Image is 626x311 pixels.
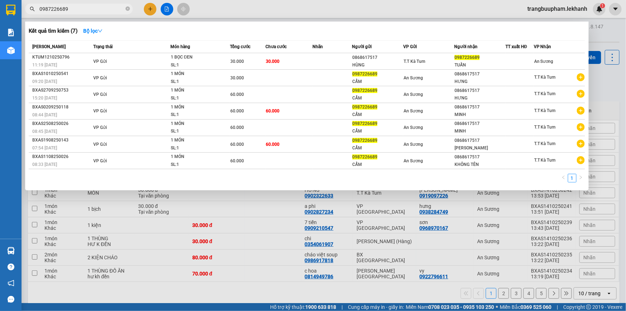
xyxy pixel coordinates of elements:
span: 30.000 [230,75,244,80]
span: VP Gửi [93,92,107,97]
strong: Bộ lọc [83,28,103,34]
span: down [98,28,103,33]
span: Trạng thái [93,44,113,49]
span: VP Nhận [534,44,551,49]
div: 1 MÓN [171,120,225,128]
span: An Sương [534,59,554,64]
span: search [30,6,35,11]
div: KHÔNG TÊN [455,161,505,168]
img: warehouse-icon [7,247,15,255]
span: VP Gửi [93,108,107,113]
span: TT xuất HĐ [505,44,527,49]
span: T.T Kà Tum [534,158,556,163]
button: right [576,174,585,182]
span: Món hàng [170,44,190,49]
span: T.T Kà Tum [534,125,556,130]
span: 60.000 [266,108,279,113]
div: 0898777459 [69,23,126,33]
span: close-circle [126,6,130,13]
div: 0868617517 [455,103,505,111]
span: An Sương [404,75,423,80]
span: T.T Kà Tum [534,141,556,146]
button: left [559,174,568,182]
div: Tên hàng: 1 kiện ( : 1 ) [6,51,126,60]
span: An Sương [404,92,423,97]
span: 0987226689 [352,121,377,126]
span: VP Gửi [93,75,107,80]
div: CẨM [352,78,403,85]
span: 08:33 [DATE] [32,162,57,167]
img: warehouse-icon [7,47,15,54]
div: 1 MÓN [171,136,225,144]
span: Nhận: [69,7,86,14]
span: VP Gửi [93,158,107,163]
span: 07:54 [DATE] [32,145,57,150]
div: SL: 1 [171,94,225,102]
a: 1 [568,174,576,182]
img: logo-vxr [6,5,15,15]
span: SL [71,50,80,60]
div: 40.000 [5,38,65,46]
span: 09:20 [DATE] [32,79,57,84]
span: plus-circle [577,140,585,148]
h3: Kết quả tìm kiếm ( 7 ) [29,27,77,35]
span: Tổng cước [230,44,250,49]
span: plus-circle [577,156,585,164]
div: [PERSON_NAME] [455,144,505,152]
span: VP Gửi [93,142,107,147]
div: 0868617517 [455,137,505,144]
span: T.T Kà Tum [404,59,425,64]
div: BXAS2709250753 [32,87,91,94]
span: question-circle [8,264,14,270]
span: plus-circle [577,123,585,131]
span: T.T Kà Tum [534,108,556,113]
span: 60.000 [230,158,244,163]
span: Gửi: [6,7,17,14]
button: Bộ lọcdown [77,25,108,37]
div: SL: 1 [171,61,225,69]
li: 1 [568,174,576,182]
input: Tìm tên, số ĐT hoặc mã đơn [39,5,124,13]
div: HƯNG [455,94,505,102]
span: An Sương [404,158,423,163]
div: BXAS1010250541 [32,70,91,78]
span: 60.000 [230,142,244,147]
span: 0987226689 [352,138,377,143]
div: HÙNG [352,61,403,69]
div: 0868617517 [455,120,505,127]
span: plus-circle [577,90,585,98]
span: left [561,175,566,180]
div: CẨM [352,111,403,119]
span: 11:19 [DATE] [32,62,57,68]
div: MINH [455,111,505,119]
div: BXAS1908250143 [32,136,91,144]
span: 0987226689 [455,55,480,60]
span: Nhãn [313,44,323,49]
div: CẨM [352,144,403,152]
div: VP Bàu Cỏ [69,6,126,15]
div: TUẤN [455,61,505,69]
div: 1 MÓN [171,153,225,161]
img: solution-icon [7,29,15,36]
span: 30.000 [266,59,279,64]
div: SL: 1 [171,111,225,119]
span: VP Gửi [93,125,107,130]
span: 0987226689 [352,105,377,110]
li: Previous Page [559,174,568,182]
div: CẨM [352,161,403,168]
div: 0868617517 [352,54,403,61]
span: close-circle [126,6,130,11]
span: 0987226689 [352,71,377,76]
div: KTUM1210250796 [32,54,91,61]
div: An Sương [6,6,63,15]
div: 1 BỌC ĐEN [171,54,225,61]
span: VP Gửi [93,59,107,64]
div: BXAS0209250118 [32,103,91,111]
span: Người nhận [454,44,477,49]
div: 1 MÓN [171,70,225,78]
span: An Sương [404,108,423,113]
span: 0987226689 [352,88,377,93]
div: 0868617517 [455,87,505,94]
span: VP Gửi [403,44,417,49]
div: SL: 1 [171,161,225,169]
